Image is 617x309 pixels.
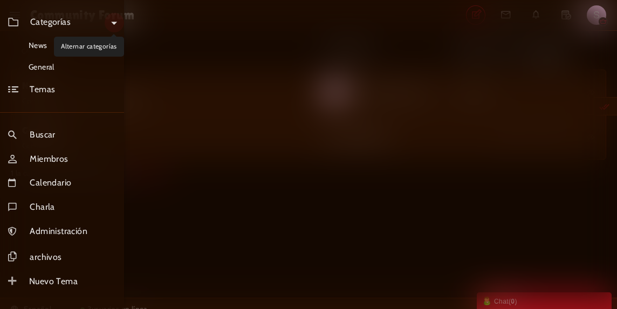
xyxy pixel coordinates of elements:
span: Nuevo tema [29,276,78,286]
span: Calendario [30,177,71,188]
a: General [20,57,124,77]
span: Categorías [30,17,71,27]
span: Temas [30,84,55,94]
span: archivos [30,252,61,262]
a: News [20,35,124,56]
span: Buscar [30,129,55,140]
span: Administración [30,226,87,236]
span: Charla [30,202,54,212]
span: Miembros [30,154,68,164]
